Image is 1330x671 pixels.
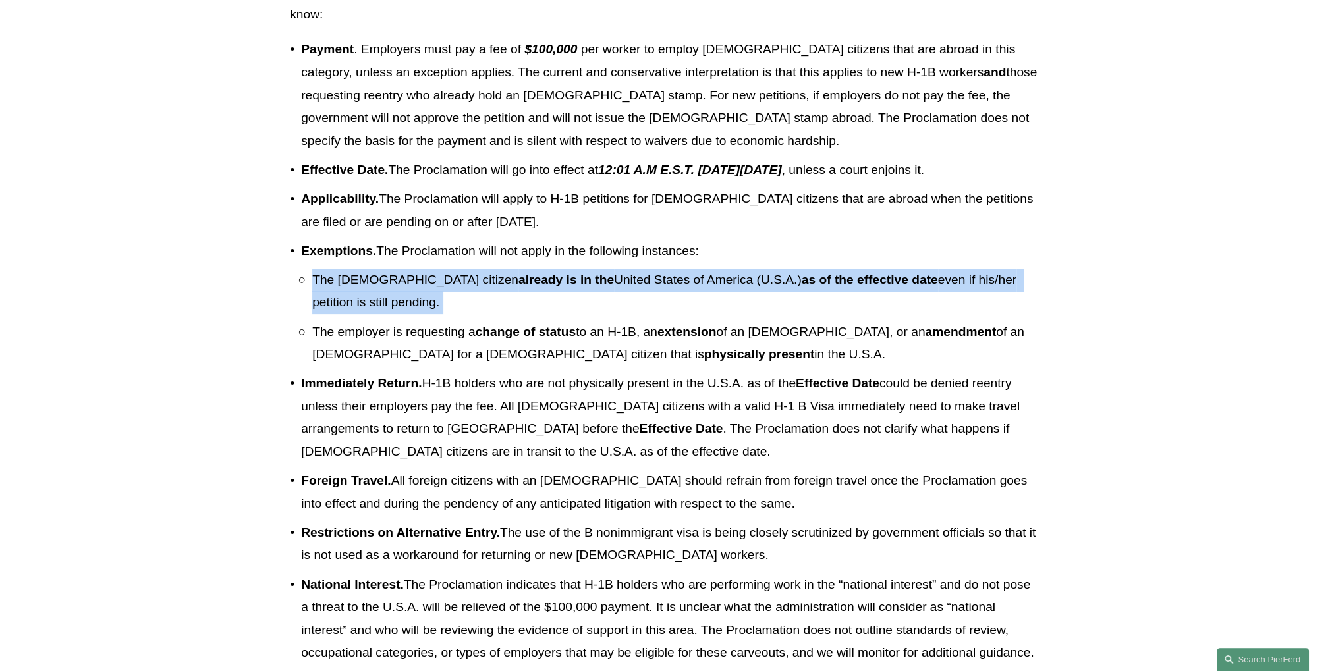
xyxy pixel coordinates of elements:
strong: Foreign Travel. [301,473,391,487]
em: 12:01 A.M E.S.T. [DATE][DATE] [598,163,782,176]
strong: extension [657,325,717,338]
strong: Effective Date [639,421,723,435]
strong: Restrictions on Alternative Entry. [301,525,500,539]
strong: Exemptions. [301,244,376,257]
strong: Immediately Return. [301,376,422,390]
strong: as of the effective date [802,273,938,286]
strong: change of status [476,325,576,338]
p: All foreign citizens with an [DEMOGRAPHIC_DATA] should refrain from foreign travel once the Procl... [301,470,1040,515]
strong: amendment [925,325,996,338]
p: The Proclamation indicates that H-1B holders who are performing work in the “national interest” a... [301,574,1040,664]
p: The use of the B nonimmigrant visa is being closely scrutinized by government officials so that i... [301,522,1040,567]
a: Search this site [1217,648,1309,671]
p: The Proclamation will apply to H-1B petitions for [DEMOGRAPHIC_DATA] citizens that are abroad whe... [301,188,1040,233]
strong: Effective Date. [301,163,388,176]
strong: National Interest. [301,577,404,591]
p: H-1B holders who are not physically present in the U.S.A. as of the could be denied reentry unles... [301,372,1040,463]
strong: already is in the [518,273,614,286]
p: The employer is requesting a to an H-1B, an of an [DEMOGRAPHIC_DATA], or an of an [DEMOGRAPHIC_DA... [312,321,1040,366]
strong: physically present [704,347,814,361]
strong: and [984,65,1006,79]
p: The Proclamation will go into effect at , unless a court enjoins it. [301,159,1040,182]
p: The [DEMOGRAPHIC_DATA] citizen United States of America (U.S.A.) even if his/her petition is stil... [312,269,1040,314]
p: . Employers must pay a fee of per worker to employ [DEMOGRAPHIC_DATA] citizens that are abroad in... [301,38,1040,152]
strong: Effective Date [796,376,879,390]
em: $100,000 [524,42,577,56]
strong: Payment [301,42,354,56]
strong: Applicability. [301,192,379,205]
p: The Proclamation will not apply in the following instances: [301,240,1040,263]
